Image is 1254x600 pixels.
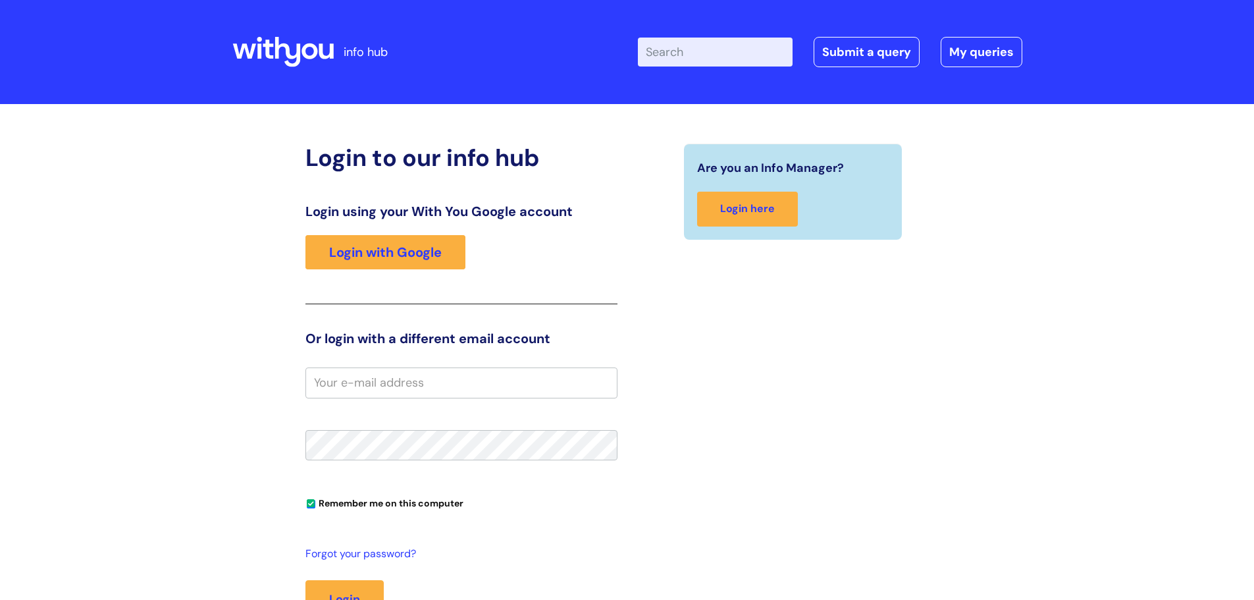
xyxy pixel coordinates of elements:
label: Remember me on this computer [305,495,463,509]
input: Your e-mail address [305,368,617,398]
a: Forgot your password? [305,545,611,564]
p: info hub [344,41,388,63]
h3: Login using your With You Google account [305,204,617,219]
input: Remember me on this computer [307,500,315,508]
h3: Or login with a different email account [305,331,617,346]
a: My queries [941,37,1022,67]
h2: Login to our info hub [305,144,617,172]
div: You can uncheck this option if you're logging in from a shared device [305,492,617,513]
a: Login here [697,192,798,227]
input: Search [638,38,793,67]
a: Submit a query [814,37,920,67]
a: Login with Google [305,235,465,269]
span: Are you an Info Manager? [697,157,844,178]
